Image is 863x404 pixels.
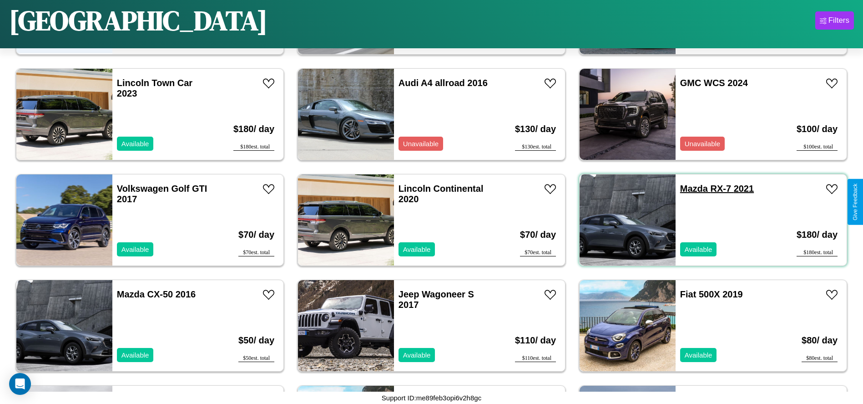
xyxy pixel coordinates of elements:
[117,78,192,98] a: Lincoln Town Car 2023
[238,220,274,249] h3: $ 70 / day
[399,78,488,88] a: Audi A4 allroad 2016
[238,326,274,355] h3: $ 50 / day
[403,349,431,361] p: Available
[797,220,838,249] h3: $ 180 / day
[515,143,556,151] div: $ 130 est. total
[685,138,720,150] p: Unavailable
[515,326,556,355] h3: $ 110 / day
[802,326,838,355] h3: $ 80 / day
[117,184,207,204] a: Volkswagen Golf GTI 2017
[403,138,439,150] p: Unavailable
[233,143,274,151] div: $ 180 est. total
[399,289,474,310] a: Jeep Wagoneer S 2017
[680,184,754,194] a: Mazda RX-7 2021
[121,349,149,361] p: Available
[797,143,838,151] div: $ 100 est. total
[685,243,712,256] p: Available
[399,184,484,204] a: Lincoln Continental 2020
[520,220,556,249] h3: $ 70 / day
[828,16,849,25] div: Filters
[121,243,149,256] p: Available
[9,373,31,395] div: Open Intercom Messenger
[117,289,196,299] a: Mazda CX-50 2016
[233,115,274,143] h3: $ 180 / day
[121,138,149,150] p: Available
[238,249,274,256] div: $ 70 est. total
[680,289,743,299] a: Fiat 500X 2019
[685,349,712,361] p: Available
[382,392,481,404] p: Support ID: me89feb3opi6v2h8gc
[797,249,838,256] div: $ 180 est. total
[680,78,748,88] a: GMC WCS 2024
[797,115,838,143] h3: $ 100 / day
[852,184,858,220] div: Give Feedback
[815,11,854,30] button: Filters
[403,243,431,256] p: Available
[515,355,556,362] div: $ 110 est. total
[515,115,556,143] h3: $ 130 / day
[9,2,267,39] h1: [GEOGRAPHIC_DATA]
[520,249,556,256] div: $ 70 est. total
[238,355,274,362] div: $ 50 est. total
[802,355,838,362] div: $ 80 est. total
